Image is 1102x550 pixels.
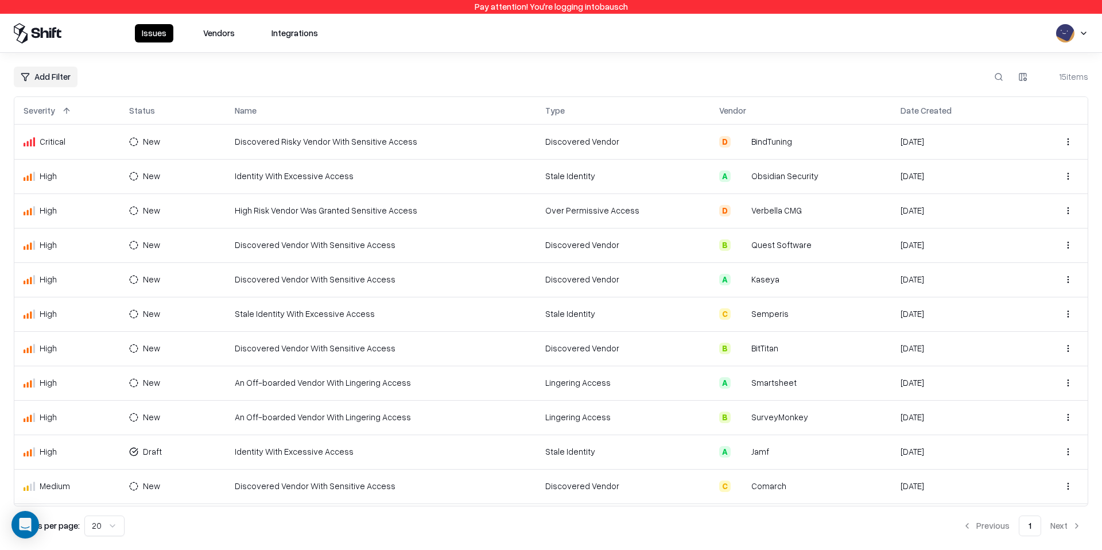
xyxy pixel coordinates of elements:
td: Discovered Risky Vendor With Sensitive Access [226,125,536,159]
td: [DATE] [891,331,1027,366]
button: Vendors [196,24,242,42]
div: Vendor [719,104,746,117]
div: High [24,239,111,251]
div: High [24,308,111,320]
td: [DATE] [891,193,1027,228]
div: Jamf [751,446,769,458]
div: Obsidian Security [751,170,818,182]
img: BindTuning [735,136,747,148]
td: Discovered Vendor With Sensitive Access [226,228,536,262]
button: New [129,202,177,220]
div: B [719,412,731,423]
div: Name [235,104,257,117]
img: Obsidian Security [735,171,747,182]
button: New [129,408,177,427]
img: Comarch [735,481,747,492]
div: B [719,343,731,354]
td: [DATE] [891,159,1027,193]
div: Comarch [751,480,786,492]
td: Over Permissive Access [536,193,710,228]
div: Date Created [901,104,952,117]
div: A [719,171,731,182]
div: New [143,239,160,251]
div: Open Intercom Messenger [11,511,39,539]
img: Kaseya [735,274,747,285]
div: A [719,274,731,285]
p: Results per page: [14,520,80,532]
td: [DATE] [891,435,1027,469]
img: SurveyMonkey [735,412,747,423]
div: A [719,377,731,389]
div: New [143,170,160,182]
img: Jamf [735,446,747,458]
td: Identity With Excessive Access [226,435,536,469]
div: Quest Software [751,239,812,251]
div: High [24,377,111,389]
td: Stale Identity [536,435,710,469]
div: High [24,204,111,216]
td: [DATE] [891,400,1027,435]
td: Discovered Vendor [536,469,710,503]
div: New [143,342,160,354]
td: Discovered Vendor With Sensitive Access [226,331,536,366]
div: New [143,480,160,492]
div: Status [129,104,155,117]
div: 15 items [1042,71,1088,83]
td: Discovered Vendor With Sensitive Access [226,469,536,503]
button: New [129,374,177,392]
button: New [129,305,177,323]
div: High [24,170,111,182]
div: Critical [24,135,111,148]
td: Discovered Vendor [536,228,710,262]
td: An Off-boarded Vendor With Lingering Access [226,400,536,435]
td: Lingering Access [536,400,710,435]
img: BitTitan [735,343,747,354]
div: Kaseya [751,273,779,285]
td: Lingering Access [536,366,710,400]
button: New [129,236,177,254]
div: New [143,204,160,216]
td: [DATE] [891,503,1027,538]
div: BitTitan [751,342,778,354]
td: [DATE] [891,262,1027,297]
button: New [129,167,177,185]
div: A [719,446,731,458]
td: Stale Identity [536,297,710,331]
td: [DATE] [891,366,1027,400]
div: D [719,136,731,148]
td: Discovered Vendor [536,262,710,297]
img: Smartsheet [735,377,747,389]
div: New [143,308,160,320]
div: High [24,411,111,423]
div: Semperis [751,308,789,320]
div: BindTuning [751,135,792,148]
div: C [719,308,731,320]
button: New [129,339,177,358]
button: Integrations [265,24,325,42]
div: High [24,446,111,458]
td: [DATE] [891,469,1027,503]
button: Draft [129,443,179,461]
div: New [143,411,160,423]
div: D [719,205,731,216]
div: New [143,273,160,285]
div: Severity [24,104,55,117]
div: High [24,273,111,285]
td: Identity With Excessive Access [226,159,536,193]
div: High [24,342,111,354]
td: An Off-boarded Vendor With Lingering Access [226,366,536,400]
td: [DATE] [891,228,1027,262]
button: 1 [1019,516,1041,536]
button: New [129,133,177,151]
button: Issues [135,24,173,42]
td: Discovered Vendor [536,125,710,159]
div: Draft [143,446,162,458]
td: Discovered Vendor [536,331,710,366]
div: Smartsheet [751,377,797,389]
nav: pagination [956,516,1088,536]
td: Stale Identity With Excessive Access [226,297,536,331]
td: High Risk Vendor Was Granted Sensitive Access [226,193,536,228]
td: [DATE] [891,125,1027,159]
button: Add Filter [14,67,77,87]
div: Verbella CMG [751,204,802,216]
